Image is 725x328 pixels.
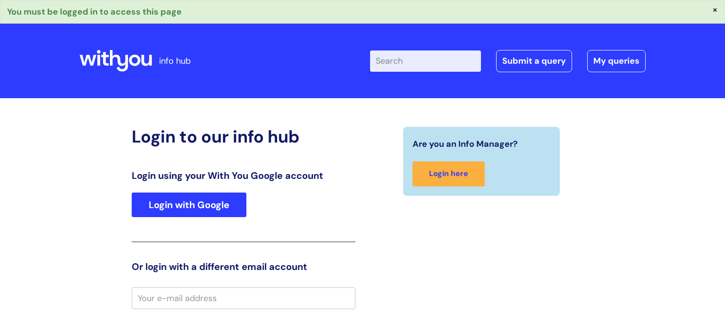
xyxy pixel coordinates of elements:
a: My queries [587,50,646,72]
a: Login with Google [132,193,246,217]
h3: Login using your With You Google account [132,170,355,181]
span: Are you an Info Manager? [413,136,518,151]
button: × [712,5,718,14]
input: Search [370,50,481,71]
h3: Or login with a different email account [132,261,355,272]
p: info hub [159,53,191,68]
a: Login here [413,161,485,186]
a: Submit a query [496,50,572,72]
h2: Login to our info hub [132,126,355,147]
input: Your e-mail address [132,287,355,309]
